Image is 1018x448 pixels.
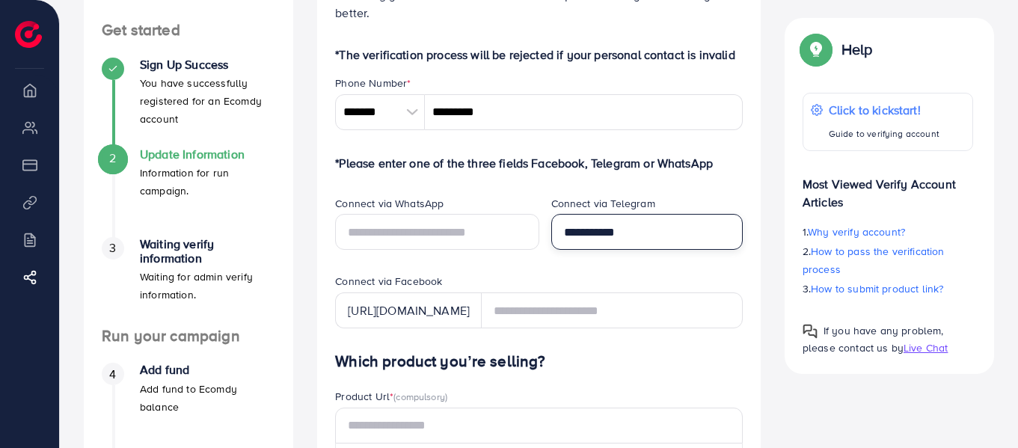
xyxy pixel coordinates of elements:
[335,154,743,172] p: *Please enter one of the three fields Facebook, Telegram or WhatsApp
[335,196,444,211] label: Connect via WhatsApp
[84,147,293,237] li: Update Information
[109,150,116,167] span: 2
[84,327,293,346] h4: Run your campaign
[803,242,973,278] p: 2.
[84,58,293,147] li: Sign Up Success
[803,323,944,355] span: If you have any problem, please contact us by
[829,125,939,143] p: Guide to verifying account
[140,237,275,266] h4: Waiting verify information
[335,274,442,289] label: Connect via Facebook
[140,363,275,377] h4: Add fund
[803,324,818,339] img: Popup guide
[15,21,42,48] img: logo
[140,74,275,128] p: You have successfully registered for an Ecomdy account
[109,366,116,383] span: 4
[954,381,1007,437] iframe: Chat
[335,389,447,404] label: Product Url
[904,340,948,355] span: Live Chat
[335,352,743,371] h4: Which product you’re selling?
[109,239,116,257] span: 3
[803,36,830,63] img: Popup guide
[140,380,275,416] p: Add fund to Ecomdy balance
[803,223,973,241] p: 1.
[140,58,275,72] h4: Sign Up Success
[811,281,943,296] span: How to submit product link?
[335,46,743,64] p: *The verification process will be rejected if your personal contact is invalid
[335,292,482,328] div: [URL][DOMAIN_NAME]
[803,244,945,277] span: How to pass the verification process
[140,164,275,200] p: Information for run campaign.
[393,390,447,403] span: (compulsory)
[803,163,973,211] p: Most Viewed Verify Account Articles
[335,76,411,90] label: Phone Number
[808,224,905,239] span: Why verify account?
[84,21,293,40] h4: Get started
[140,147,275,162] h4: Update Information
[841,40,873,58] p: Help
[140,268,275,304] p: Waiting for admin verify information.
[84,237,293,327] li: Waiting verify information
[803,280,973,298] p: 3.
[829,101,939,119] p: Click to kickstart!
[551,196,655,211] label: Connect via Telegram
